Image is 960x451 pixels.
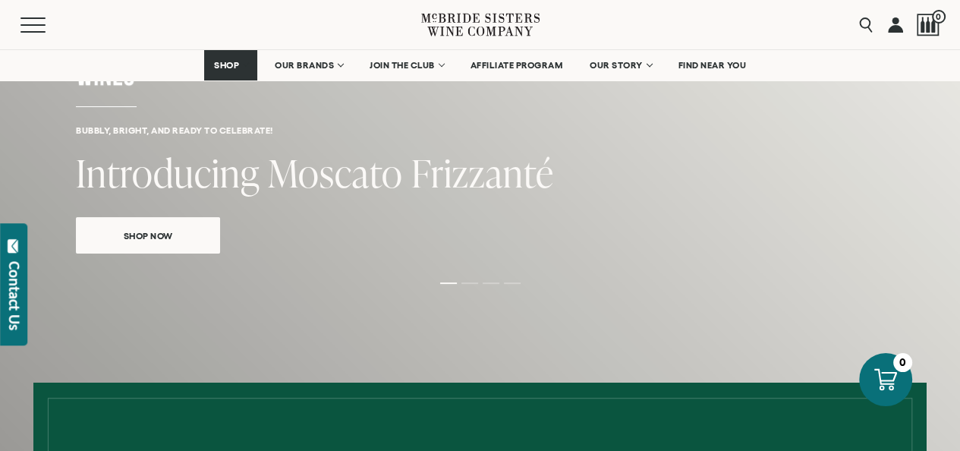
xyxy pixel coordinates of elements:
li: Page dot 4 [504,282,521,284]
li: Page dot 2 [461,282,478,284]
span: FIND NEAR YOU [678,60,747,71]
a: AFFILIATE PROGRAM [461,50,573,80]
li: Page dot 3 [483,282,499,284]
span: AFFILIATE PROGRAM [471,60,563,71]
h6: Bubbly, bright, and ready to celebrate! [76,125,884,135]
span: Shop Now [97,227,200,244]
a: SHOP [204,50,257,80]
span: 0 [932,10,946,24]
a: OUR STORY [580,50,661,80]
span: Moscato [268,147,403,199]
span: Introducing [76,147,260,199]
span: OUR STORY [590,60,643,71]
button: Mobile Menu Trigger [20,17,75,33]
span: OUR BRANDS [275,60,334,71]
div: 0 [893,353,912,372]
a: OUR BRANDS [265,50,352,80]
a: Shop Now [76,217,220,254]
span: Frizzanté [411,147,554,199]
a: FIND NEAR YOU [669,50,757,80]
li: Page dot 1 [440,282,457,284]
div: Contact Us [7,261,22,330]
span: SHOP [214,60,240,71]
span: JOIN THE CLUB [370,60,435,71]
a: JOIN THE CLUB [360,50,453,80]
